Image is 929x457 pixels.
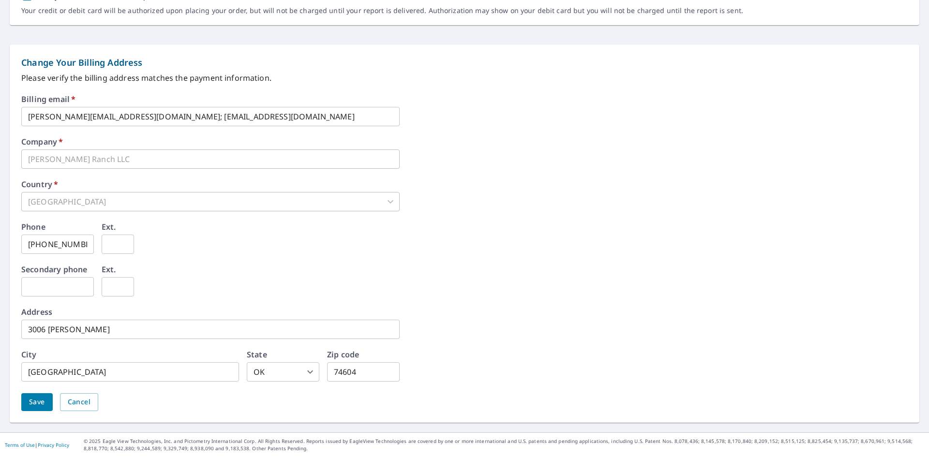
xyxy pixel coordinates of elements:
[21,223,45,231] label: Phone
[5,442,35,448] a: Terms of Use
[68,396,90,408] span: Cancel
[21,56,908,69] p: Change Your Billing Address
[38,442,69,448] a: Privacy Policy
[247,351,267,358] label: State
[21,95,75,103] label: Billing email
[102,265,116,273] label: Ext.
[21,393,53,411] button: Save
[327,351,359,358] label: Zip code
[21,265,87,273] label: Secondary phone
[5,442,69,448] p: |
[21,351,37,358] label: City
[21,138,63,146] label: Company
[84,438,924,452] p: © 2025 Eagle View Technologies, Inc. and Pictometry International Corp. All Rights Reserved. Repo...
[60,393,98,411] button: Cancel
[247,362,319,382] div: OK
[21,192,400,211] div: [GEOGRAPHIC_DATA]
[21,72,908,84] p: Please verify the billing address matches the payment information.
[21,308,52,316] label: Address
[21,6,743,15] p: Your credit or debit card will be authorized upon placing your order, but will not be charged unt...
[21,180,58,188] label: Country
[102,223,116,231] label: Ext.
[29,396,45,408] span: Save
